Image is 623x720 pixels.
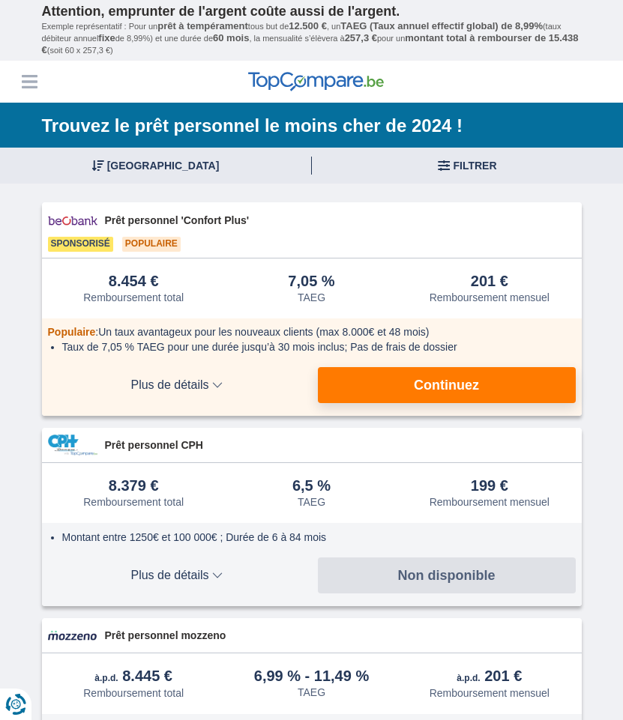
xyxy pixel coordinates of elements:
[83,496,184,508] div: Remboursement total
[318,557,576,593] button: Non disponible
[109,478,159,494] div: 8.379 €
[42,114,582,138] h1: Trouvez le prêt personnel le moins cher de 2024 !
[42,4,582,20] p: Attention, emprunter de l'argent coûte aussi de l'argent.
[398,569,496,582] span: Non disponible
[105,438,576,453] span: Prêt personnel CPH
[430,496,550,508] div: Remboursement mensuel
[48,367,306,403] button: Plus de détails
[48,379,306,391] span: Plus de détails
[98,32,115,43] span: fixe
[18,70,40,93] button: Menu
[430,291,550,303] div: Remboursement mensuel
[298,496,325,508] div: TAEG
[48,324,576,339] div: :
[298,686,325,698] div: TAEG
[62,339,571,354] li: Taux de 7,05 % TAEG pour une durée jusqu’à 30 mois inclus; Pas de frais de dossier
[48,630,97,641] img: pret personnel Mozzeno
[48,326,96,338] span: Populaire
[105,213,576,228] span: Prêt personnel 'Confort Plus'
[292,478,331,494] div: 6,5 %
[453,160,496,171] span: Filtrer
[42,32,579,55] span: montant total à rembourser de 15.438 €
[457,668,522,686] div: 201 €
[48,435,97,456] img: pret personnel CPH Banque
[298,291,325,303] div: TAEG
[213,32,249,43] span: 60 mois
[62,530,571,545] li: Montant entre 1250€ et 100 000€ ; Durée de 6 à 84 mois
[248,72,384,91] img: TopCompare
[471,478,508,494] div: 199 €
[414,378,479,392] span: Continuez
[48,208,97,233] img: pret personnel Beobank
[340,20,543,31] span: TAEG (Taux annuel effectif global) de 8,99%
[254,668,369,685] div: 6,99 %
[83,687,184,699] div: Remboursement total
[430,687,550,699] div: Remboursement mensuel
[318,367,576,403] button: Continuez
[289,20,327,31] span: 12.500 €
[109,273,159,290] div: 8.454 €
[42,20,582,57] p: Exemple représentatif : Pour un tous but de , un (taux débiteur annuel de 8,99%) et une durée de ...
[288,273,334,290] div: 7,05 %
[48,557,306,593] button: Plus de détails
[122,237,181,252] span: Populaire
[105,628,576,643] span: Prêt personnel mozzeno
[98,326,429,338] span: Un taux avantageux pour les nouveaux clients (max 8.000€ et 48 mois)
[48,237,113,252] span: Sponsorisé
[471,273,508,290] div: 201 €
[312,148,623,184] button: Filtrer
[83,291,184,303] div: Remboursement total
[157,20,248,31] span: prêt à tempérament
[94,668,172,686] div: 8.445 €
[345,32,377,43] span: 257,3 €
[48,569,306,581] span: Plus de détails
